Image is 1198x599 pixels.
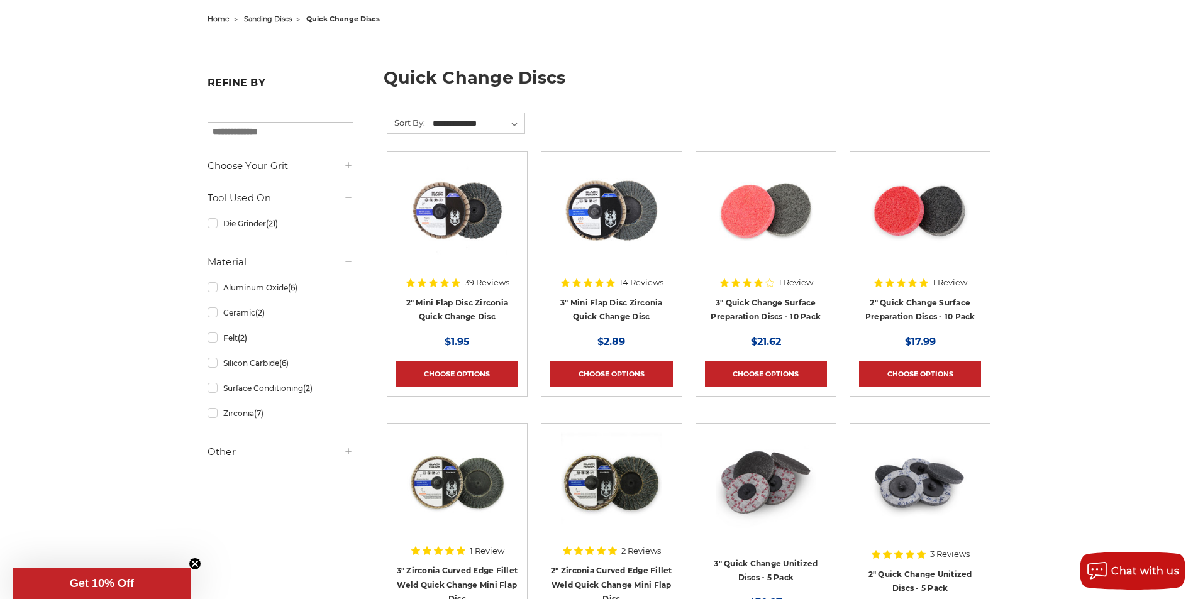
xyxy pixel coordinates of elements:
[751,336,781,348] span: $21.62
[445,336,470,348] span: $1.95
[930,550,970,558] span: 3 Reviews
[705,161,827,283] a: 3 inch surface preparation discs
[431,114,524,133] select: Sort By:
[208,212,353,234] a: Die Grinder
[288,283,297,292] span: (6)
[208,277,353,299] a: Aluminum Oxide
[266,219,278,228] span: (21)
[306,14,380,23] span: quick change discs
[705,361,827,387] a: Choose Options
[406,298,509,322] a: 2" Mini Flap Disc Zirconia Quick Change Disc
[859,432,981,554] a: 2" Quick Change Unitized Discs - 5 Pack
[1111,565,1179,577] span: Chat with us
[561,432,662,533] img: BHA 2 inch mini curved edge quick change flap discs
[208,352,353,374] a: Silicon Carbide
[705,432,827,554] a: 3" Quick Change Unitized Discs - 5 Pack
[597,336,625,348] span: $2.89
[208,444,353,459] h5: Other
[716,161,816,261] img: 3 inch surface preparation discs
[407,161,507,261] img: Black Hawk Abrasives 2-inch Zirconia Flap Disc with 60 Grit Zirconia for Smooth Finishing
[905,336,936,348] span: $17.99
[865,298,975,322] a: 2" Quick Change Surface Preparation Discs - 10 Pack
[208,302,353,324] a: Ceramic
[189,558,201,570] button: Close teaser
[711,298,821,322] a: 3" Quick Change Surface Preparation Discs - 10 Pack
[208,77,353,96] h5: Refine by
[208,402,353,424] a: Zirconia
[387,113,425,132] label: Sort By:
[208,14,230,23] a: home
[560,298,663,322] a: 3" Mini Flap Disc Zirconia Quick Change Disc
[396,361,518,387] a: Choose Options
[254,409,263,418] span: (7)
[303,383,313,393] span: (2)
[244,14,292,23] a: sanding discs
[255,308,265,317] span: (2)
[859,361,981,387] a: Choose Options
[716,432,816,533] img: 3" Quick Change Unitized Discs - 5 Pack
[70,577,134,590] span: Get 10% Off
[208,158,353,173] h5: Choose Your Grit
[279,358,289,368] span: (6)
[779,278,813,287] span: 1 Review
[550,361,672,387] a: Choose Options
[550,161,672,283] a: BHA 3" Quick Change 60 Grit Flap Disc for Fine Grinding and Finishing
[13,568,191,599] div: Get 10% OffClose teaser
[238,333,247,343] span: (2)
[870,161,970,261] img: 2 inch surface preparation discs
[208,255,353,270] h5: Material
[550,432,672,554] a: BHA 2 inch mini curved edge quick change flap discs
[561,161,662,261] img: BHA 3" Quick Change 60 Grit Flap Disc for Fine Grinding and Finishing
[621,547,661,555] span: 2 Reviews
[1080,552,1185,590] button: Chat with us
[619,278,663,287] span: 14 Reviews
[465,278,509,287] span: 39 Reviews
[396,432,518,554] a: BHA 3 inch quick change curved edge flap discs
[384,69,991,96] h1: quick change discs
[870,432,970,533] img: 2" Quick Change Unitized Discs - 5 Pack
[859,161,981,283] a: 2 inch surface preparation discs
[714,559,818,583] a: 3" Quick Change Unitized Discs - 5 Pack
[208,377,353,399] a: Surface Conditioning
[208,190,353,206] h5: Tool Used On
[868,569,972,593] a: 2" Quick Change Unitized Discs - 5 Pack
[208,327,353,349] a: Felt
[407,432,507,533] img: BHA 3 inch quick change curved edge flap discs
[470,547,504,555] span: 1 Review
[933,278,967,287] span: 1 Review
[396,161,518,283] a: Black Hawk Abrasives 2-inch Zirconia Flap Disc with 60 Grit Zirconia for Smooth Finishing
